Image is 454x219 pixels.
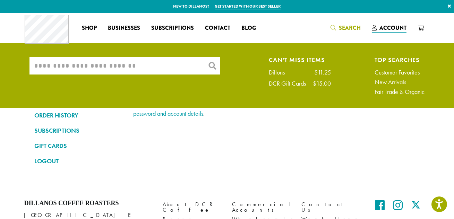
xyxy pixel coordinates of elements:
a: Customer Favorites [375,69,425,76]
div: DCR Gift Cards [269,80,313,87]
span: Subscriptions [151,24,194,33]
span: Businesses [108,24,140,33]
span: Search [339,24,361,32]
a: SUBSCRIPTIONS [35,125,123,137]
a: New Arrivals [375,79,425,85]
span: Account [379,24,406,32]
h4: Can't Miss Items [269,57,331,62]
span: Blog [241,24,256,33]
span: Contact [205,24,230,33]
h4: Dillanos Coffee Roasters [24,200,153,207]
span: Shop [82,24,97,33]
a: GIFT CARDS [35,140,123,152]
h4: Top Searches [375,57,425,62]
a: Commercial Accounts [232,200,291,214]
a: Get started with our best seller [215,3,281,9]
a: Search [325,22,366,34]
a: Fair Trade & Organic [375,89,425,95]
a: LOGOUT [35,155,123,167]
div: $11.25 [315,69,331,76]
nav: Account pages [35,64,123,173]
a: Shop [76,23,102,34]
a: ORDER HISTORY [35,109,123,121]
a: Contact Us [302,200,361,214]
div: $15.00 [313,80,331,87]
a: About DCR Coffee [163,200,222,214]
div: Dillons [269,69,292,76]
